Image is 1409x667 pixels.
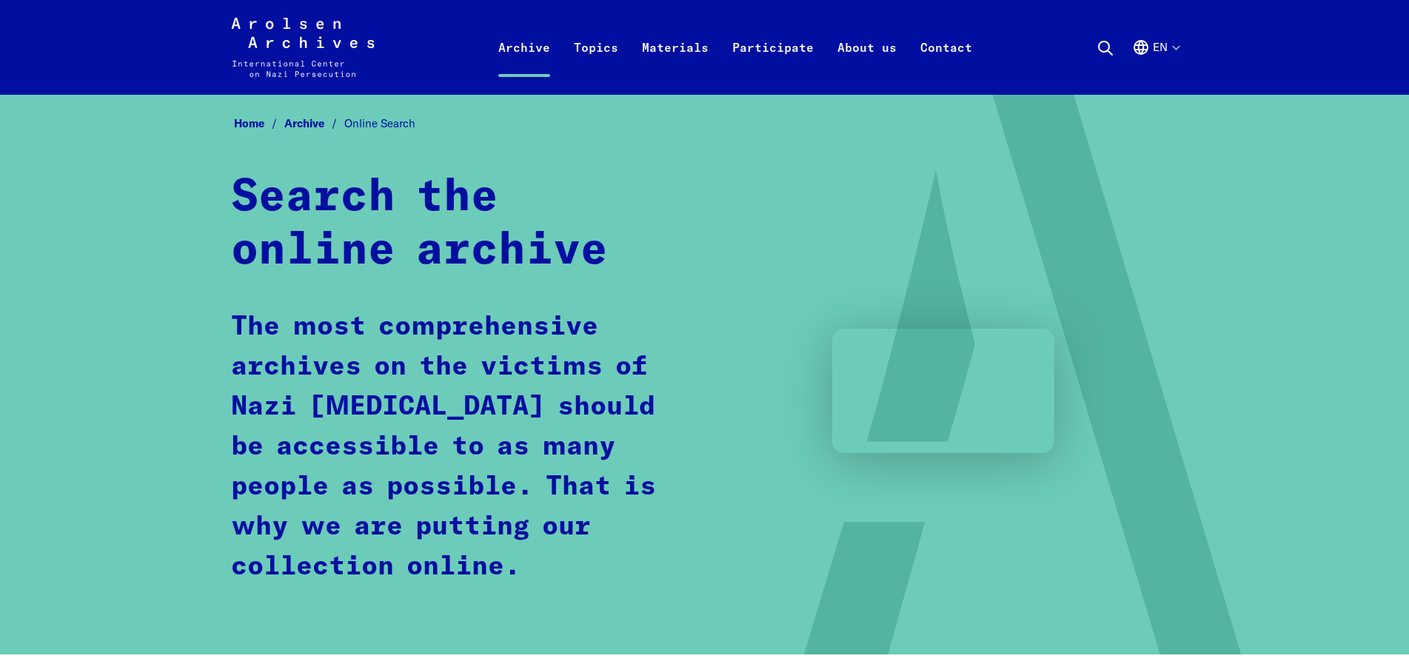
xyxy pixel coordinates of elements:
a: Contact [908,36,984,95]
a: Participate [720,36,826,95]
a: Archive [284,116,344,130]
a: Topics [562,36,630,95]
strong: Search the online archive [231,175,608,273]
a: Home [234,116,284,130]
nav: Breadcrumb [231,113,1179,135]
a: Archive [486,36,562,95]
nav: Primary [486,18,984,77]
a: About us [826,36,908,95]
p: The most comprehensive archives on the victims of Nazi [MEDICAL_DATA] should be accessible to as ... [231,307,679,587]
a: Materials [630,36,720,95]
span: Online Search [344,116,415,130]
button: English, language selection [1132,38,1179,92]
